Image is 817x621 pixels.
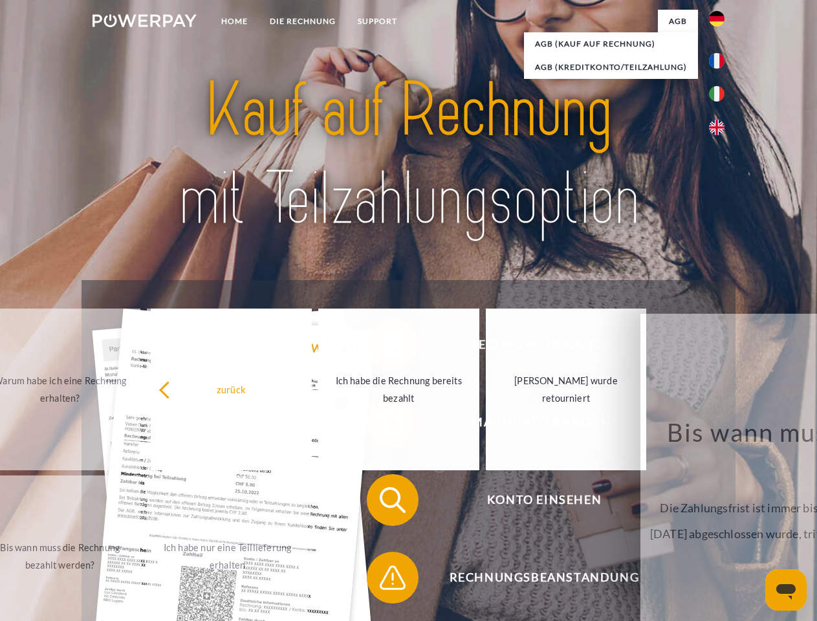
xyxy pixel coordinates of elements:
[210,10,259,33] a: Home
[124,62,693,248] img: title-powerpay_de.svg
[765,569,807,611] iframe: Schaltfläche zum Öffnen des Messaging-Fensters
[259,10,347,33] a: DIE RECHNUNG
[367,552,703,604] button: Rechnungsbeanstandung
[524,56,698,79] a: AGB (Kreditkonto/Teilzahlung)
[155,539,300,574] div: Ich habe nur eine Teillieferung erhalten
[376,484,409,516] img: qb_search.svg
[326,372,472,407] div: Ich habe die Rechnung bereits bezahlt
[709,86,724,102] img: it
[347,10,408,33] a: SUPPORT
[709,120,724,135] img: en
[709,11,724,27] img: de
[376,561,409,594] img: qb_warning.svg
[386,552,703,604] span: Rechnungsbeanstandung
[658,10,698,33] a: agb
[494,372,639,407] div: [PERSON_NAME] wurde retourniert
[158,380,304,398] div: zurück
[709,53,724,69] img: fr
[367,474,703,526] button: Konto einsehen
[93,14,197,27] img: logo-powerpay-white.svg
[386,474,703,526] span: Konto einsehen
[524,32,698,56] a: AGB (Kauf auf Rechnung)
